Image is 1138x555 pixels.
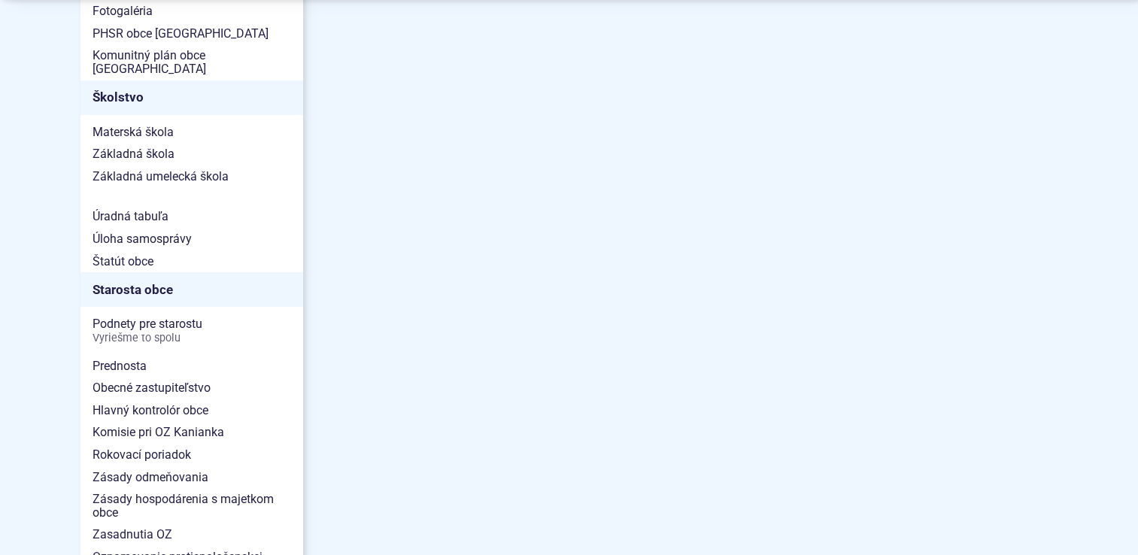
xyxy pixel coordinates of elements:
a: Zásady hospodárenia s majetkom obce [80,488,303,523]
a: Štatút obce [80,250,303,273]
a: PHSR obce [GEOGRAPHIC_DATA] [80,23,303,45]
span: Zasadnutia OZ [93,523,291,546]
a: Prednosta [80,355,303,378]
a: Komisie pri OZ Kanianka [80,421,303,444]
span: Štatút obce [93,250,291,273]
a: Školstvo [80,80,303,115]
span: Materská škola [93,121,291,144]
a: Materská škola [80,121,303,144]
span: Obecné zastupiteľstvo [93,377,291,399]
a: Starosta obce [80,272,303,307]
a: Úloha samosprávy [80,228,303,250]
a: Hlavný kontrolór obce [80,399,303,422]
a: Základná umelecká škola [80,165,303,188]
a: Komunitný plán obce [GEOGRAPHIC_DATA] [80,44,303,80]
span: Vyriešme to spolu [93,332,291,344]
span: Hlavný kontrolór obce [93,399,291,422]
span: Zásady hospodárenia s majetkom obce [93,488,291,523]
span: Starosta obce [93,278,291,302]
a: Obecné zastupiteľstvo [80,377,303,399]
span: Základná umelecká škola [93,165,291,188]
span: Úradná tabuľa [93,205,291,228]
span: Zásady odmeňovania [93,466,291,489]
span: PHSR obce [GEOGRAPHIC_DATA] [93,23,291,45]
a: Podnety pre starostuVyriešme to spolu [80,313,303,348]
span: Komisie pri OZ Kanianka [93,421,291,444]
span: Prednosta [93,355,291,378]
span: Podnety pre starostu [93,313,291,348]
span: Komunitný plán obce [GEOGRAPHIC_DATA] [93,44,291,80]
span: Rokovací poriadok [93,444,291,466]
a: Úradná tabuľa [80,205,303,228]
a: Rokovací poriadok [80,444,303,466]
span: Základná škola [93,143,291,165]
a: Zasadnutia OZ [80,523,303,546]
a: Zásady odmeňovania [80,466,303,489]
a: Základná škola [80,143,303,165]
span: Úloha samosprávy [93,228,291,250]
span: Školstvo [93,86,291,109]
